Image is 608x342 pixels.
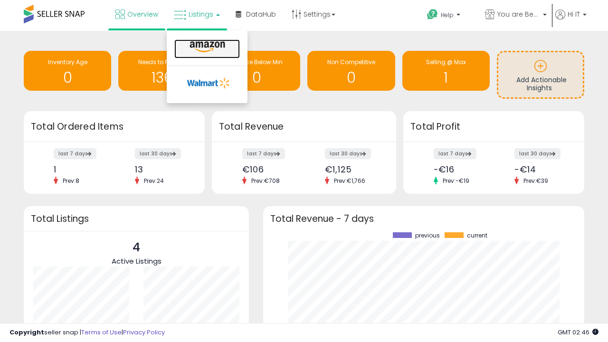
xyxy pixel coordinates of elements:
a: Help [419,1,476,31]
a: Terms of Use [81,328,122,337]
span: previous [415,232,440,239]
h1: 136 [123,70,201,85]
span: current [467,232,487,239]
h3: Total Ordered Items [31,120,198,133]
span: Add Actionable Insights [516,75,567,93]
span: Prev: 8 [58,177,84,185]
label: last 7 days [242,148,285,159]
span: Overview [127,9,158,19]
label: last 7 days [434,148,476,159]
span: Hi IT [568,9,580,19]
label: last 30 days [325,148,371,159]
div: €106 [242,164,297,174]
span: BB Price Below Min [230,58,283,66]
div: 1 [54,164,107,174]
h3: Total Revenue - 7 days [270,215,577,222]
div: -€16 [434,164,487,174]
span: Prev: €1,766 [329,177,370,185]
h1: 0 [218,70,295,85]
h3: Total Revenue [219,120,389,133]
span: You are Beautiful (IT) [497,9,540,19]
h3: Total Profit [410,120,577,133]
span: Needs to Reprice [138,58,186,66]
h3: Total Listings [31,215,242,222]
div: -€14 [514,164,568,174]
h1: 0 [312,70,390,85]
span: Prev: €39 [519,177,553,185]
strong: Copyright [9,328,44,337]
i: Get Help [427,9,438,20]
span: Prev: €708 [247,177,285,185]
a: Selling @ Max 1 [402,51,490,91]
a: Inventory Age 0 [24,51,111,91]
a: Add Actionable Insights [498,52,583,97]
label: last 30 days [514,148,560,159]
h1: 0 [28,70,106,85]
div: 13 [135,164,188,174]
span: Selling @ Max [426,58,466,66]
h1: 1 [407,70,485,85]
span: Listings [189,9,213,19]
a: BB Price Below Min 0 [213,51,300,91]
a: Needs to Reprice 136 [118,51,206,91]
p: 4 [112,238,161,256]
label: last 7 days [54,148,96,159]
span: Inventory Age [48,58,87,66]
a: Hi IT [555,9,587,31]
span: 2025-09-6 02:46 GMT [558,328,598,337]
div: seller snap | | [9,328,165,337]
span: Prev: -€19 [438,177,474,185]
span: Active Listings [112,256,161,266]
span: Non Competitive [327,58,375,66]
label: last 30 days [135,148,181,159]
div: €1,125 [325,164,380,174]
a: Non Competitive 0 [307,51,395,91]
span: Help [441,11,454,19]
span: DataHub [246,9,276,19]
span: Prev: 24 [139,177,169,185]
a: Privacy Policy [123,328,165,337]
